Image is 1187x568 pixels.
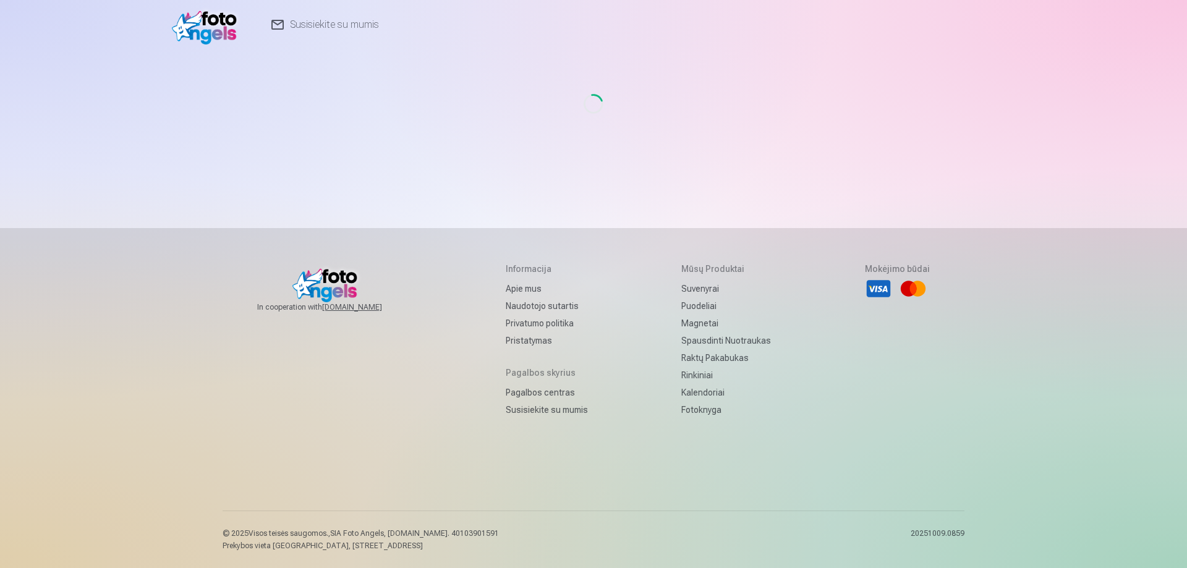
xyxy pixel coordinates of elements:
[865,263,930,275] h5: Mokėjimo būdai
[681,280,771,297] a: Suvenyrai
[506,297,588,315] a: Naudotojo sutartis
[865,275,892,302] li: Visa
[322,302,412,312] a: [DOMAIN_NAME]
[172,5,243,45] img: /v1
[223,528,499,538] p: © 2025 Visos teisės saugomos. ,
[900,275,927,302] li: Mastercard
[681,297,771,315] a: Puodeliai
[506,384,588,401] a: Pagalbos centras
[911,528,964,551] p: 20251009.0859
[506,263,588,275] h5: Informacija
[223,541,499,551] p: Prekybos vieta [GEOGRAPHIC_DATA], [STREET_ADDRESS]
[506,332,588,349] a: Pristatymas
[681,384,771,401] a: Kalendoriai
[506,401,588,418] a: Susisiekite su mumis
[506,280,588,297] a: Apie mus
[681,263,771,275] h5: Mūsų produktai
[681,367,771,384] a: Rinkiniai
[681,401,771,418] a: Fotoknyga
[330,529,499,538] span: SIA Foto Angels, [DOMAIN_NAME]. 40103901591
[257,302,412,312] span: In cooperation with
[681,315,771,332] a: Magnetai
[506,315,588,332] a: Privatumo politika
[681,332,771,349] a: Spausdinti nuotraukas
[681,349,771,367] a: Raktų pakabukas
[506,367,588,379] h5: Pagalbos skyrius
